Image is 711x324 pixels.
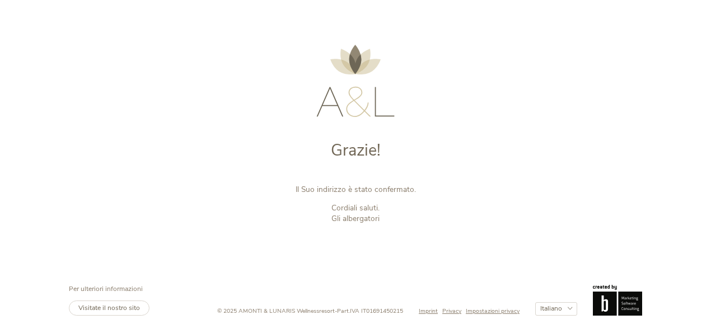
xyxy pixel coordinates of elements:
span: - [335,307,337,315]
span: © 2025 AMONTI & LUNARIS Wellnessresort [217,307,335,315]
a: Impostazioni privacy [466,307,520,316]
a: Visitate il nostro sito [69,300,149,316]
a: Privacy [442,307,466,316]
a: Imprint [419,307,442,316]
span: Impostazioni privacy [466,307,520,315]
p: Cordiali saluti. Gli albergatori [169,203,542,224]
img: Brandnamic GmbH | Leading Hospitality Solutions [593,285,642,316]
img: AMONTI & LUNARIS Wellnessresort [316,45,395,117]
span: Part.IVA IT01691450215 [337,307,403,315]
span: Grazie! [331,139,381,161]
p: Il Suo indirizzo è stato confermato. [169,184,542,195]
span: Visitate il nostro sito [78,303,140,312]
span: Privacy [442,307,461,315]
span: Imprint [419,307,438,315]
span: Per ulteriori informazioni [69,284,143,293]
